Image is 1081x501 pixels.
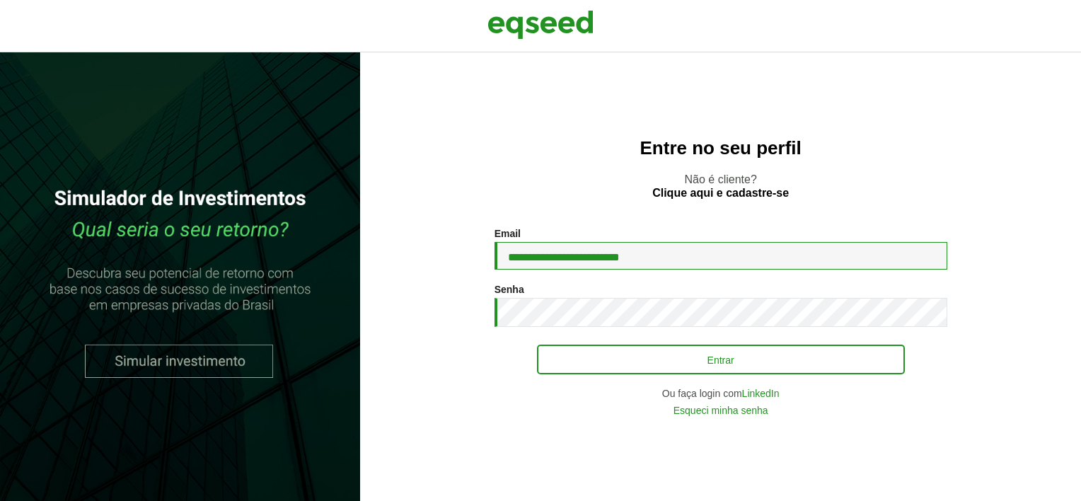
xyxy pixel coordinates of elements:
button: Entrar [537,345,905,374]
p: Não é cliente? [388,173,1053,200]
img: EqSeed Logo [487,7,594,42]
a: Esqueci minha senha [674,405,768,415]
a: LinkedIn [742,388,780,398]
label: Email [495,229,521,238]
label: Senha [495,284,524,294]
a: Clique aqui e cadastre-se [652,188,789,199]
h2: Entre no seu perfil [388,138,1053,159]
div: Ou faça login com [495,388,947,398]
